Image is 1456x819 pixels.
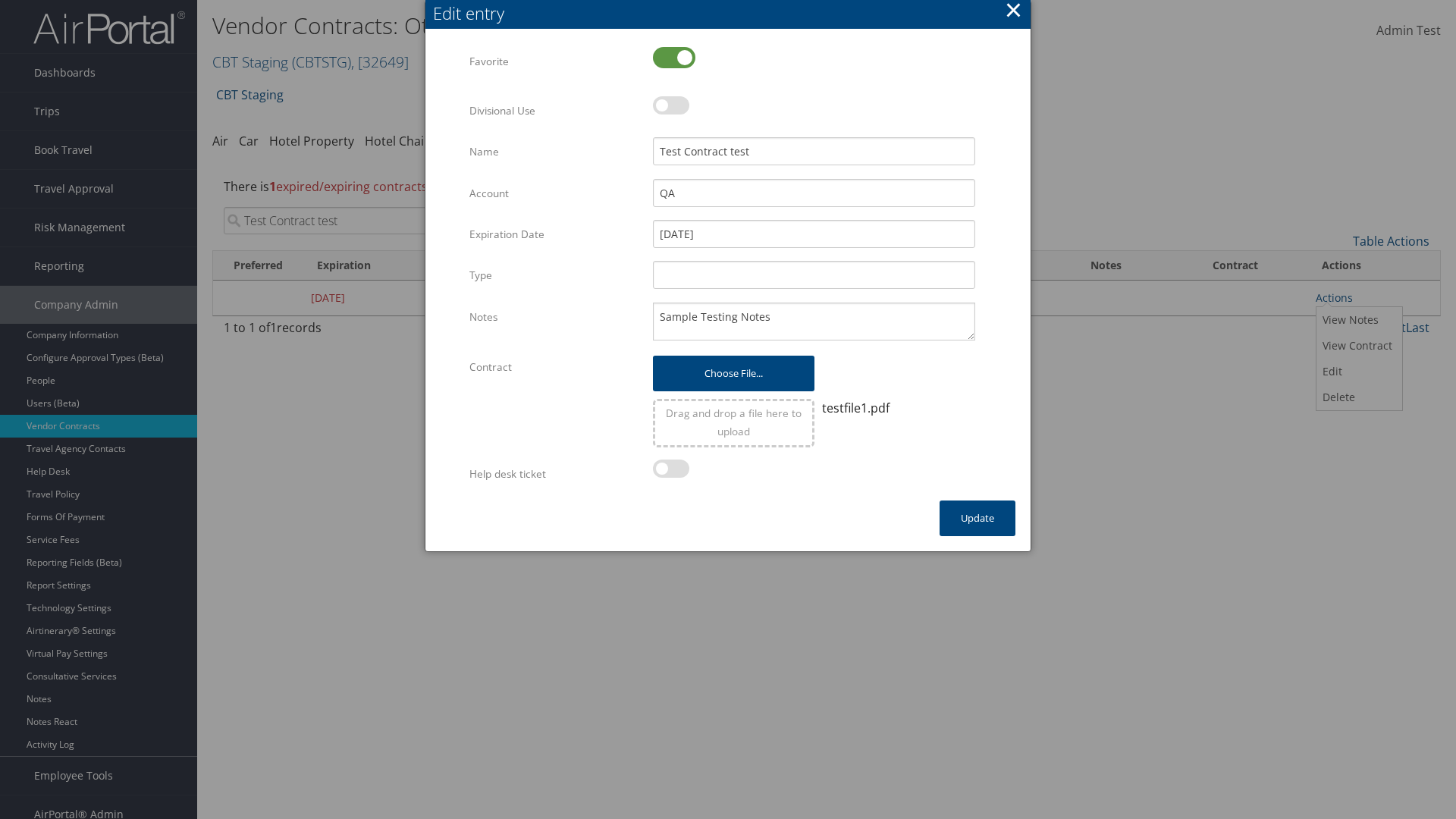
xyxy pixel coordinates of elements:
label: Type [469,261,642,290]
label: Help desk ticket [469,460,642,488]
label: Notes [469,303,642,331]
span: Drag and drop a file here to upload [666,406,802,438]
label: Name [469,137,642,166]
div: Edit entry [433,2,1031,25]
button: Update [940,500,1015,536]
label: Account [469,179,642,208]
label: Divisional Use [469,96,642,125]
label: Contract [469,353,642,381]
label: Expiration Date [469,220,642,249]
div: testfile1.pdf [822,399,975,417]
label: Favorite [469,47,642,76]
